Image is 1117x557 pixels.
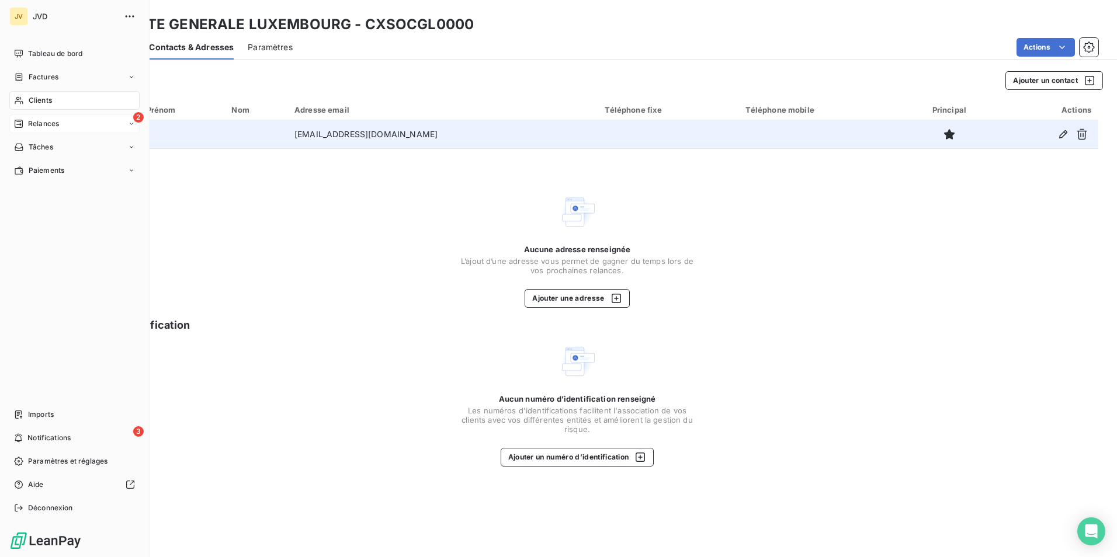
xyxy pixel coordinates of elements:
[28,479,44,490] span: Aide
[28,456,107,467] span: Paramètres et réglages
[558,193,596,231] img: Empty state
[28,48,82,59] span: Tableau de bord
[9,475,140,494] a: Aide
[525,289,629,308] button: Ajouter une adresse
[248,41,293,53] span: Paramètres
[294,105,591,114] div: Adresse email
[460,256,694,275] span: L’ajout d’une adresse vous permet de gagner du temps lors de vos prochaines relances.
[29,72,58,82] span: Factures
[29,142,53,152] span: Tâches
[909,105,990,114] div: Principal
[33,12,117,21] span: JVD
[103,14,474,35] h3: SOCIETE GENERALE LUXEMBOURG - CXSOCGL0000
[27,433,71,443] span: Notifications
[605,105,731,114] div: Téléphone fixe
[9,7,28,26] div: JV
[28,119,59,129] span: Relances
[149,41,234,53] span: Contacts & Adresses
[231,105,280,114] div: Nom
[501,448,654,467] button: Ajouter un numéro d’identification
[1077,517,1105,545] div: Open Intercom Messenger
[460,406,694,434] span: Les numéros d'identifications facilitent l'association de vos clients avec vos différentes entité...
[1005,71,1103,90] button: Ajouter un contact
[287,120,598,148] td: [EMAIL_ADDRESS][DOMAIN_NAME]
[499,394,656,403] span: Aucun numéro d’identification renseigné
[1004,105,1091,114] div: Actions
[9,531,82,550] img: Logo LeanPay
[29,95,52,106] span: Clients
[1017,38,1075,57] button: Actions
[28,503,73,513] span: Déconnexion
[29,165,64,176] span: Paiements
[745,105,894,114] div: Téléphone mobile
[28,409,54,420] span: Imports
[133,426,144,437] span: 3
[147,105,218,114] div: Prénom
[524,245,631,254] span: Aucune adresse renseignée
[133,112,144,123] span: 2
[558,343,596,380] img: Empty state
